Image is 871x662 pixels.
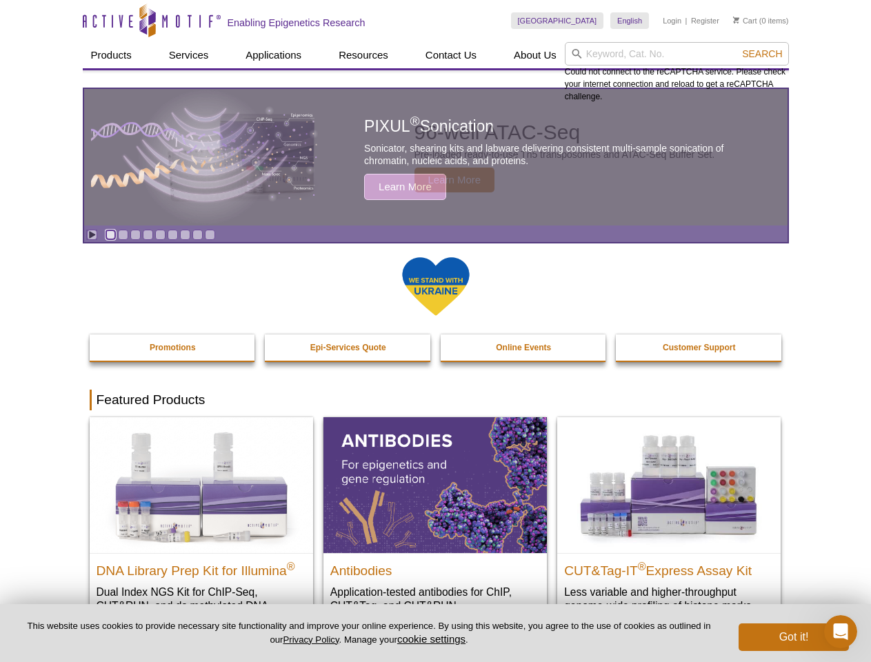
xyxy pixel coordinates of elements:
a: Resources [330,42,397,68]
a: About Us [505,42,565,68]
p: Application-tested antibodies for ChIP, CUT&Tag, and CUT&RUN. [330,585,540,613]
img: Your Cart [733,17,739,23]
a: Go to slide 7 [180,230,190,240]
a: Go to slide 8 [192,230,203,240]
h2: Featured Products [90,390,782,410]
input: Keyword, Cat. No. [565,42,789,66]
a: Go to slide 4 [143,230,153,240]
h2: Antibodies [330,557,540,578]
a: Go to slide 5 [155,230,166,240]
strong: Epi-Services Quote [310,343,386,352]
a: English [610,12,649,29]
sup: ® [287,560,295,572]
strong: Customer Support [663,343,735,352]
div: Could not connect to the reCAPTCHA service. Please check your internet connection and reload to g... [565,42,789,103]
a: Go to slide 6 [168,230,178,240]
a: [GEOGRAPHIC_DATA] [511,12,604,29]
img: All Antibodies [323,417,547,552]
a: Privacy Policy [283,634,339,645]
a: Applications [237,42,310,68]
span: Search [742,48,782,59]
button: Got it! [739,623,849,651]
img: We Stand With Ukraine [401,256,470,317]
h2: DNA Library Prep Kit for Illumina [97,557,306,578]
p: This website uses cookies to provide necessary site functionality and improve your online experie... [22,620,716,646]
a: Services [161,42,217,68]
li: | [685,12,688,29]
a: Cart [733,16,757,26]
a: Epi-Services Quote [265,334,432,361]
img: CUT&Tag-IT® Express Assay Kit [557,417,781,552]
iframe: Intercom live chat [824,615,857,648]
a: Products [83,42,140,68]
a: Go to slide 2 [118,230,128,240]
a: Login [663,16,681,26]
a: Customer Support [616,334,783,361]
a: Go to slide 3 [130,230,141,240]
a: Promotions [90,334,257,361]
button: cookie settings [397,633,465,645]
button: Search [738,48,786,60]
a: Go to slide 1 [106,230,116,240]
li: (0 items) [733,12,789,29]
a: Go to slide 9 [205,230,215,240]
a: All Antibodies Antibodies Application-tested antibodies for ChIP, CUT&Tag, and CUT&RUN. [323,417,547,626]
a: Online Events [441,334,608,361]
a: Toggle autoplay [87,230,97,240]
sup: ® [638,560,646,572]
p: Less variable and higher-throughput genome-wide profiling of histone marks​. [564,585,774,613]
h2: Enabling Epigenetics Research [228,17,366,29]
strong: Promotions [150,343,196,352]
img: DNA Library Prep Kit for Illumina [90,417,313,552]
a: CUT&Tag-IT® Express Assay Kit CUT&Tag-IT®Express Assay Kit Less variable and higher-throughput ge... [557,417,781,626]
strong: Online Events [496,343,551,352]
h2: CUT&Tag-IT Express Assay Kit [564,557,774,578]
a: Register [691,16,719,26]
a: DNA Library Prep Kit for Illumina DNA Library Prep Kit for Illumina® Dual Index NGS Kit for ChIP-... [90,417,313,640]
a: Contact Us [417,42,485,68]
p: Dual Index NGS Kit for ChIP-Seq, CUT&RUN, and ds methylated DNA assays. [97,585,306,627]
